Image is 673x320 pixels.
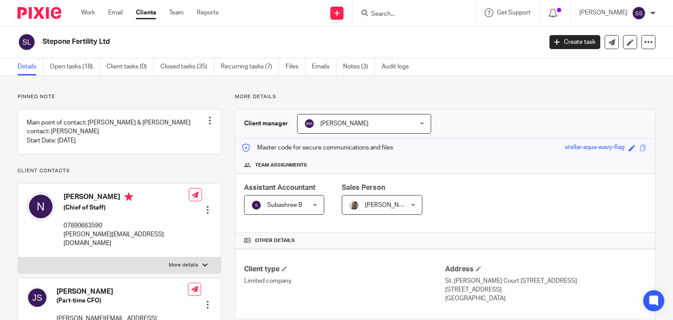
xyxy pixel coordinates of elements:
span: Assistant Accountant [244,184,315,191]
i: Primary [124,192,133,201]
span: [PERSON_NAME] [320,121,368,127]
h4: [PERSON_NAME] [64,192,189,203]
span: Sales Person [342,184,385,191]
img: svg%3E [27,192,55,220]
img: svg%3E [18,33,36,51]
p: [PERSON_NAME][EMAIL_ADDRESS][DOMAIN_NAME] [64,230,189,248]
h4: [PERSON_NAME] [57,287,188,296]
h5: (Chief of Staff) [64,203,189,212]
div: stellar-aqua-wavy-flag [565,143,624,153]
a: Clients [136,8,156,17]
a: Email [108,8,123,17]
a: Closed tasks (35) [160,58,214,75]
img: Matt%20Circle.png [349,200,359,210]
p: More details [169,262,198,269]
a: Files [286,58,305,75]
a: Team [169,8,184,17]
a: Audit logs [382,58,415,75]
p: [PERSON_NAME] [579,8,627,17]
p: Pinned note [18,93,221,100]
a: Work [81,8,95,17]
p: Master code for secure communications and files [242,143,393,152]
a: Client tasks (0) [106,58,154,75]
a: Recurring tasks (7) [221,58,279,75]
p: 07890663590 [64,221,189,230]
h4: Client type [244,265,445,274]
a: Create task [549,35,600,49]
span: Subashree B [267,202,302,208]
span: Other details [255,237,295,244]
img: svg%3E [304,118,315,129]
img: svg%3E [632,6,646,20]
img: Pixie [18,7,61,19]
a: Emails [312,58,336,75]
p: Limited company [244,277,445,285]
h2: Stepone Fertility Ltd [43,37,438,46]
span: [PERSON_NAME] [365,202,413,208]
a: Reports [197,8,219,17]
a: Open tasks (18) [50,58,100,75]
p: Client contacts [18,167,221,174]
p: More details [235,93,655,100]
input: Search [370,11,449,18]
h4: Address [445,265,646,274]
h5: (Part-time CFO) [57,296,188,305]
img: svg%3E [27,287,48,308]
a: Notes (3) [343,58,375,75]
a: Details [18,58,43,75]
p: [GEOGRAPHIC_DATA] [445,294,646,303]
p: [STREET_ADDRESS] [445,285,646,294]
h3: Client manager [244,119,288,128]
span: Team assignments [255,162,307,169]
img: svg%3E [251,200,262,210]
p: St. [PERSON_NAME] Court [STREET_ADDRESS] [445,277,646,285]
span: Get Support [497,10,531,16]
